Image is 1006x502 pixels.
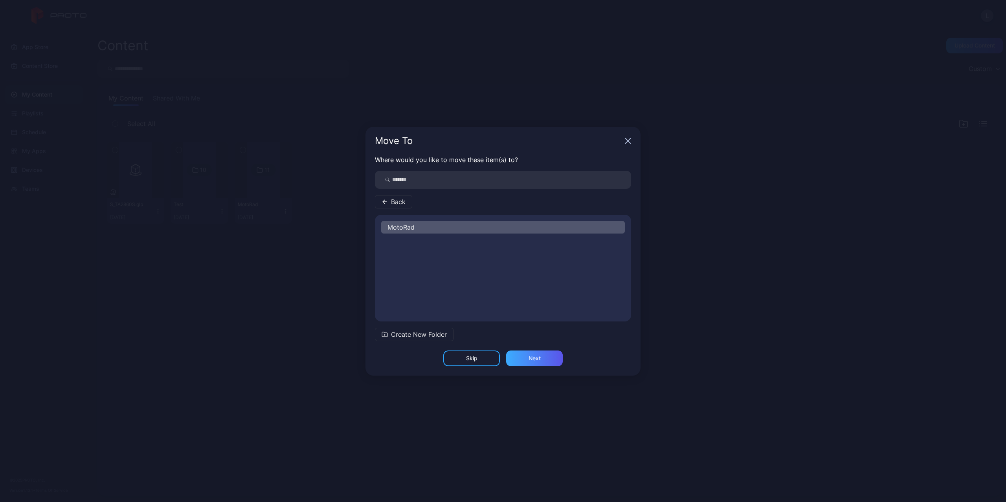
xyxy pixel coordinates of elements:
p: Where would you like to move these item(s) to? [375,155,631,164]
button: Back [375,195,412,208]
div: Skip [466,355,477,361]
span: Back [391,197,406,206]
button: Next [506,350,563,366]
button: Create New Folder [375,328,453,341]
div: Next [529,355,541,361]
button: Skip [443,350,500,366]
span: Create New Folder [391,330,447,339]
span: MotoRad [387,223,415,232]
div: Move To [375,136,622,146]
